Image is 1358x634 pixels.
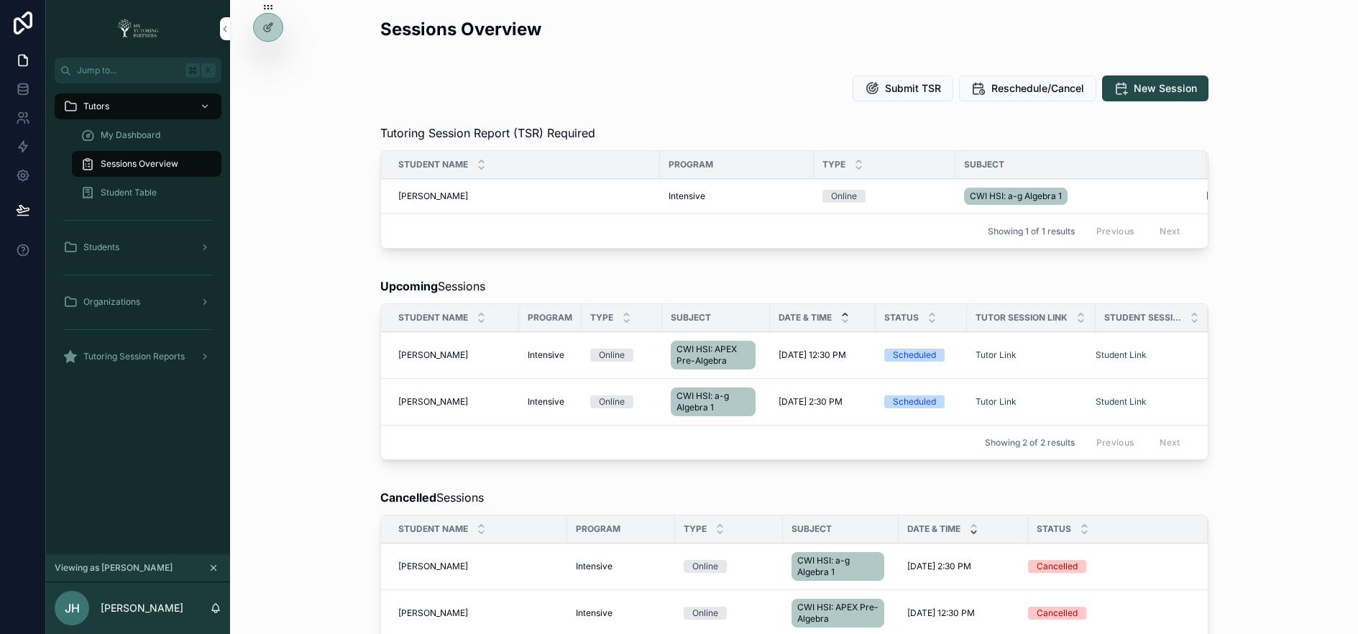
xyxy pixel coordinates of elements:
[55,344,221,369] a: Tutoring Session Reports
[976,349,1017,360] a: Tutor Link
[692,560,718,573] div: Online
[398,312,468,323] span: Student Name
[72,151,221,177] a: Sessions Overview
[964,159,1004,170] span: Subject
[1037,607,1078,620] div: Cancelled
[101,158,178,170] span: Sessions Overview
[853,75,953,101] button: Submit TSR
[113,17,163,40] img: App logo
[55,289,221,315] a: Organizations
[528,396,564,408] span: Intensive
[684,523,707,535] span: Type
[83,242,119,253] span: Students
[83,296,140,308] span: Organizations
[398,159,468,170] span: Student Name
[55,58,221,83] button: Jump to...K
[528,312,572,323] span: Program
[831,190,857,203] div: Online
[1037,523,1071,535] span: Status
[676,344,750,367] span: CWI HSI: APEX Pre-Algebra
[576,561,613,572] span: Intensive
[380,489,484,506] span: Sessions
[907,523,960,535] span: Date & Time
[101,129,160,141] span: My Dashboard
[893,349,936,362] div: Scheduled
[1134,81,1197,96] span: New Session
[101,187,157,198] span: Student Table
[1096,349,1147,360] a: Student Link
[380,490,436,505] strong: Cancelled
[398,607,468,619] span: [PERSON_NAME]
[893,395,936,408] div: Scheduled
[398,190,468,202] span: [PERSON_NAME]
[779,396,843,408] span: [DATE] 2:30 PM
[669,190,705,202] span: Intensive
[779,312,832,323] span: Date & Time
[884,312,919,323] span: Status
[599,349,625,362] div: Online
[398,561,468,572] span: [PERSON_NAME]
[83,101,109,112] span: Tutors
[985,437,1075,449] span: Showing 2 of 2 results
[398,349,468,361] span: [PERSON_NAME]
[991,81,1084,96] span: Reschedule/Cancel
[380,17,541,41] h2: Sessions Overview
[380,124,595,142] span: Tutoring Session Report (TSR) Required
[976,312,1068,323] span: Tutor Session Link
[528,349,564,361] span: Intensive
[55,234,221,260] a: Students
[885,81,941,96] span: Submit TSR
[398,396,468,408] span: [PERSON_NAME]
[907,561,971,572] span: [DATE] 2:30 PM
[907,607,975,619] span: [DATE] 12:30 PM
[797,555,878,578] span: CWI HSI: a-g Algebra 1
[1037,560,1078,573] div: Cancelled
[380,279,438,293] strong: Upcoming
[55,93,221,119] a: Tutors
[65,599,80,617] span: JH
[1096,396,1147,407] a: Student Link
[822,159,845,170] span: Type
[988,226,1075,237] span: Showing 1 of 1 results
[976,396,1017,407] a: Tutor Link
[792,523,832,535] span: Subject
[576,607,613,619] span: Intensive
[959,75,1096,101] button: Reschedule/Cancel
[692,607,718,620] div: Online
[46,83,230,388] div: scrollable content
[576,523,620,535] span: Program
[779,349,846,361] span: [DATE] 12:30 PM
[203,65,214,76] span: K
[590,312,613,323] span: Type
[797,602,878,625] span: CWI HSI: APEX Pre-Algebra
[83,351,185,362] span: Tutoring Session Reports
[599,395,625,408] div: Online
[669,159,713,170] span: Program
[77,65,180,76] span: Jump to...
[398,523,468,535] span: Student Name
[970,190,1062,202] span: CWI HSI: a-g Algebra 1
[72,180,221,206] a: Student Table
[55,562,173,574] span: Viewing as [PERSON_NAME]
[101,601,183,615] p: [PERSON_NAME]
[1206,190,1275,202] span: [DATE] 10:00 AM
[380,277,485,295] span: Sessions
[1104,312,1181,323] span: Student Session Link
[72,122,221,148] a: My Dashboard
[676,390,750,413] span: CWI HSI: a-g Algebra 1
[1102,75,1208,101] button: New Session
[671,312,711,323] span: Subject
